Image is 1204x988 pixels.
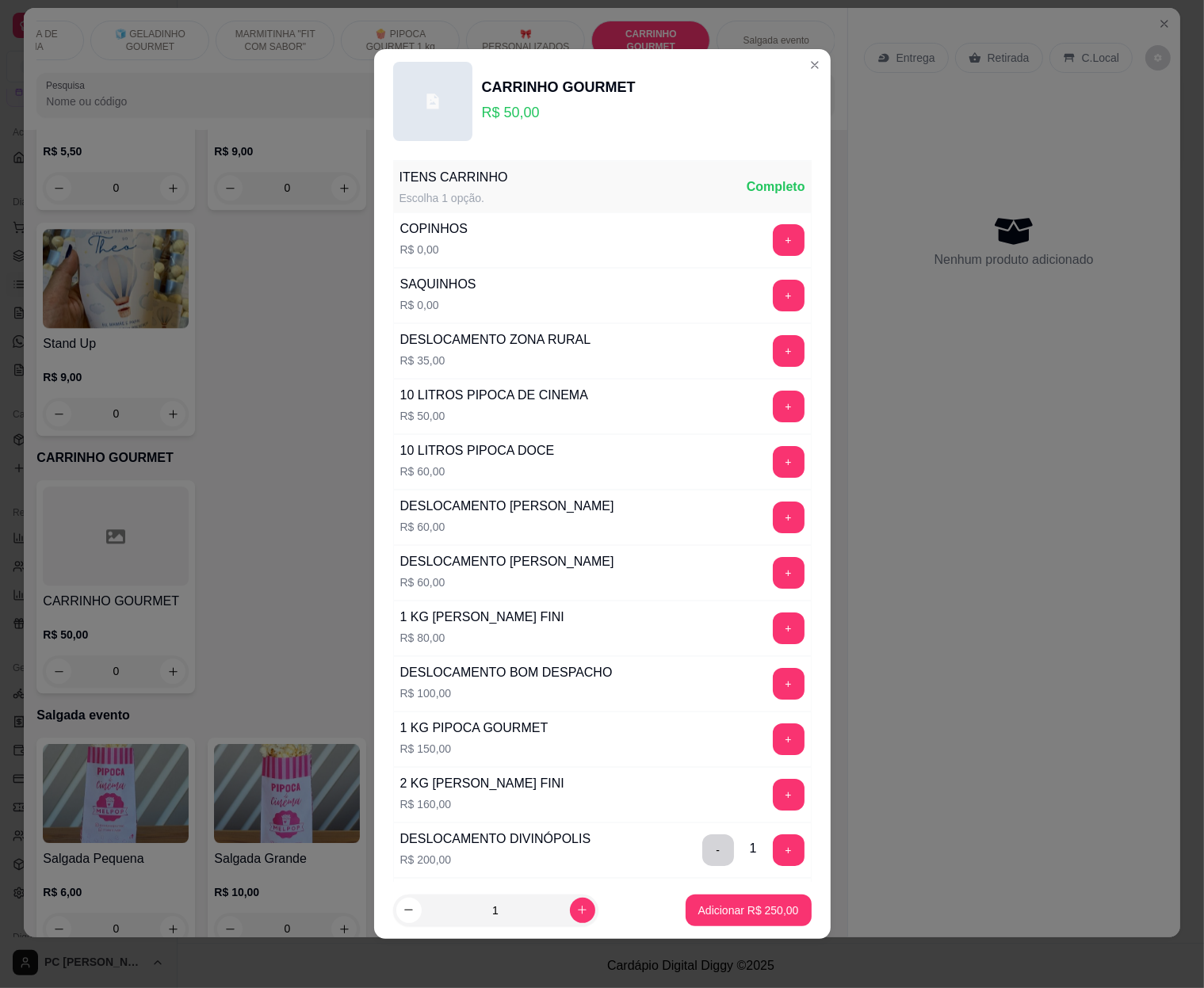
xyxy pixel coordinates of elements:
[773,557,805,589] button: add
[702,834,734,866] button: delete
[400,242,468,257] p: R$ 0,00
[396,898,422,923] button: decrease-product-quantity
[747,177,805,196] div: Completo
[400,608,564,627] div: 1 KG [PERSON_NAME] FINI
[750,839,757,858] div: 1
[773,280,805,311] button: add
[400,574,614,590] p: R$ 60,00
[400,663,613,682] div: DESLOCAMENTO BOM DESPACHO
[399,168,508,187] div: ITENS CARRINHO
[400,441,555,460] div: 10 LITROS PIPOCA DOCE
[400,463,555,479] p: R$ 60,00
[400,275,476,294] div: SAQUINHOS
[400,719,548,738] div: 1 KG PIPOCA GOURMET
[400,630,564,646] p: R$ 80,00
[400,353,591,368] p: R$ 35,00
[773,335,805,367] button: add
[400,552,614,571] div: DESLOCAMENTO [PERSON_NAME]
[400,408,588,424] p: R$ 50,00
[400,830,591,849] div: DESLOCAMENTO DIVINÓPOLIS
[773,612,805,644] button: add
[773,668,805,700] button: add
[773,224,805,256] button: add
[400,774,564,793] div: 2 KG [PERSON_NAME] FINI
[400,219,468,238] div: COPINHOS
[400,796,564,812] p: R$ 160,00
[482,76,636,98] div: CARRINHO GOURMET
[400,497,614,516] div: DESLOCAMENTO [PERSON_NAME]
[773,446,805,478] button: add
[400,297,476,313] p: R$ 0,00
[686,895,812,926] button: Adicionar R$ 250,00
[400,519,614,535] p: R$ 60,00
[773,834,805,866] button: add
[773,502,805,533] button: add
[400,386,588,405] div: 10 LITROS PIPOCA DE CINEMA
[773,391,805,422] button: add
[570,898,595,923] button: increase-product-quantity
[399,190,508,206] div: Escolha 1 opção.
[400,685,613,701] p: R$ 100,00
[773,779,805,811] button: add
[400,852,591,868] p: R$ 200,00
[698,902,799,918] p: Adicionar R$ 250,00
[400,741,548,757] p: R$ 150,00
[802,52,828,78] button: Close
[773,723,805,755] button: add
[400,330,591,349] div: DESLOCAMENTO ZONA RURAL
[482,101,636,124] p: R$ 50,00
